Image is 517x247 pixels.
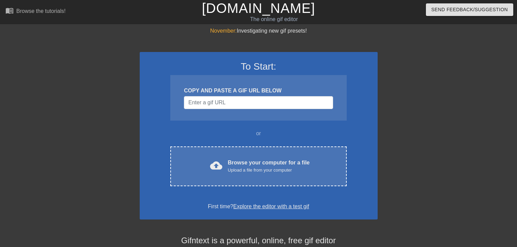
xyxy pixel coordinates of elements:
[202,1,315,16] a: [DOMAIN_NAME]
[5,6,66,17] a: Browse the tutorials!
[233,204,309,209] a: Explore the editor with a test gif
[149,61,369,72] h3: To Start:
[431,5,508,14] span: Send Feedback/Suggestion
[16,8,66,14] div: Browse the tutorials!
[210,28,237,34] span: November:
[5,6,14,15] span: menu_book
[228,159,310,174] div: Browse your computer for a file
[140,27,378,35] div: Investigating new gif presets!
[228,167,310,174] div: Upload a file from your computer
[176,15,372,23] div: The online gif editor
[157,129,360,138] div: or
[184,96,333,109] input: Username
[149,202,369,211] div: First time?
[140,236,378,246] h4: Gifntext is a powerful, online, free gif editor
[184,87,333,95] div: COPY AND PASTE A GIF URL BELOW
[210,159,222,172] span: cloud_upload
[426,3,513,16] button: Send Feedback/Suggestion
